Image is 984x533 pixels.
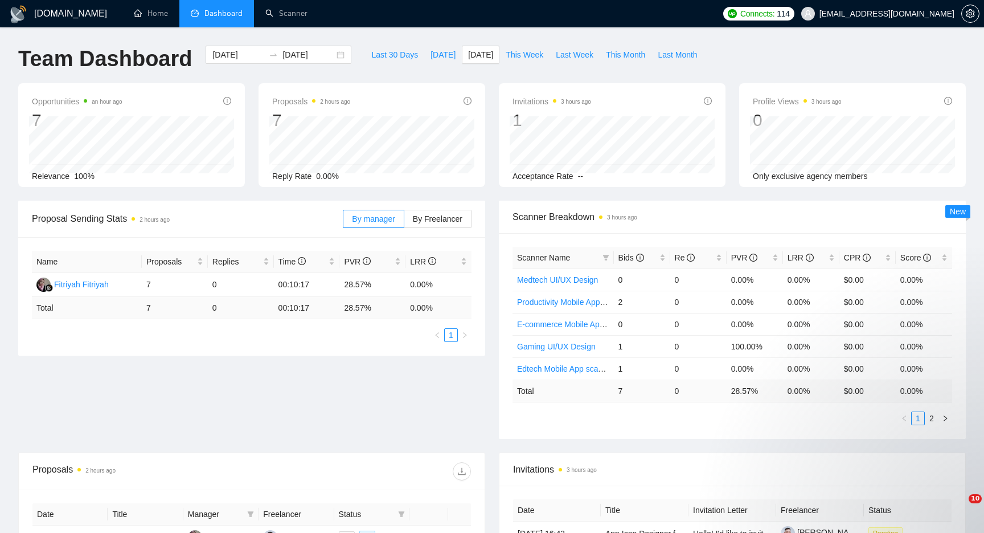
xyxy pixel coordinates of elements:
span: info-circle [806,254,814,262]
td: 0 [614,313,670,335]
td: 0.00% [896,335,952,357]
time: 3 hours ago [811,99,842,105]
span: Reply Rate [272,172,311,181]
button: right [458,328,471,342]
td: 0.00% [727,357,783,380]
span: to [269,50,278,59]
span: info-circle [704,97,712,105]
td: Total [32,297,142,319]
span: Only exclusive agency members [753,172,868,181]
th: Date [513,499,601,522]
td: 0.00% [896,313,952,335]
span: PVR [344,257,371,266]
td: $0.00 [839,268,896,291]
li: Previous Page [430,328,444,342]
div: 7 [272,109,350,131]
th: Title [108,503,183,526]
span: filter [247,511,254,518]
span: info-circle [428,257,436,265]
span: Score [900,253,931,262]
td: 0.00% [783,268,839,291]
td: 7 [142,297,208,319]
div: 7 [32,109,122,131]
td: 00:10:17 [274,297,340,319]
td: 0.00 % [405,297,471,319]
button: right [938,412,952,425]
span: CPR [844,253,871,262]
span: [DATE] [430,48,456,61]
span: filter [602,254,609,261]
td: 0.00 % [896,380,952,402]
span: swap-right [269,50,278,59]
th: Title [601,499,688,522]
td: 0.00% [727,268,783,291]
td: 0.00% [896,291,952,313]
span: Status [339,508,393,520]
span: This Week [506,48,543,61]
td: 0 [614,268,670,291]
td: 0 [670,357,727,380]
a: 1 [912,412,924,425]
span: [DATE] [468,48,493,61]
a: homeHome [134,9,168,18]
iframe: Intercom live chat [945,494,973,522]
span: Last 30 Days [371,48,418,61]
span: left [901,415,908,422]
span: This Month [606,48,645,61]
button: This Month [600,46,651,64]
td: 0 [670,268,727,291]
td: 2 [614,291,670,313]
td: 0 [208,297,274,319]
th: Manager [183,503,259,526]
td: 7 [142,273,208,297]
button: Last Month [651,46,703,64]
button: Last Week [550,46,600,64]
th: Status [864,499,952,522]
li: 1 [911,412,925,425]
td: 100.00% [727,335,783,357]
time: 2 hours ago [140,217,170,223]
button: download [453,462,471,481]
th: Freelancer [259,503,334,526]
th: Proposals [142,251,208,273]
th: Freelancer [776,499,864,522]
h1: Team Dashboard [18,46,192,72]
span: download [453,467,470,476]
div: 0 [753,109,842,131]
span: filter [245,506,256,523]
span: Manager [188,508,243,520]
span: Proposals [146,255,195,268]
li: 2 [925,412,938,425]
span: Invitations [512,95,591,108]
time: 3 hours ago [561,99,591,105]
td: $0.00 [839,357,896,380]
span: filter [600,249,612,266]
span: info-circle [636,254,644,262]
a: Productivity Mobile App scanner [517,298,630,307]
a: FFFitriyah Fitriyah [36,279,109,288]
time: 3 hours ago [567,467,597,473]
span: Acceptance Rate [512,172,573,181]
td: 0.00% [896,268,952,291]
span: Scanner Name [517,253,570,262]
td: 28.57 % [727,380,783,402]
span: Last Month [658,48,697,61]
td: 0 [670,335,727,357]
span: info-circle [223,97,231,105]
span: Replies [212,255,261,268]
span: 114 [777,7,789,20]
td: 1 [614,357,670,380]
span: New [950,207,966,216]
span: LRR [410,257,436,266]
td: 1 [614,335,670,357]
img: upwork-logo.png [728,9,737,18]
button: This Week [499,46,550,64]
time: 2 hours ago [320,99,350,105]
th: Name [32,251,142,273]
td: $0.00 [839,313,896,335]
span: info-circle [464,97,471,105]
td: 0.00% [405,273,471,297]
button: left [430,328,444,342]
span: Invitations [513,462,952,477]
td: 0.00% [783,357,839,380]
